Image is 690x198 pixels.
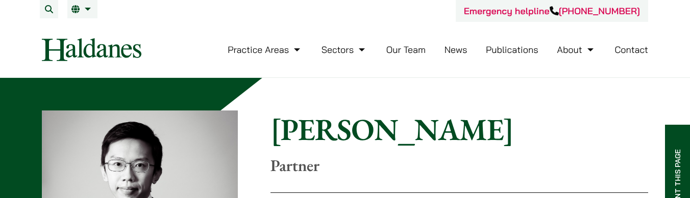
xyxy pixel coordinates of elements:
[270,111,648,148] h1: [PERSON_NAME]
[270,156,648,175] p: Partner
[486,44,538,55] a: Publications
[386,44,426,55] a: Our Team
[464,5,640,17] a: Emergency helpline[PHONE_NUMBER]
[322,44,367,55] a: Sectors
[557,44,596,55] a: About
[42,38,141,61] img: Logo of Haldanes
[228,44,303,55] a: Practice Areas
[71,5,93,13] a: EN
[614,44,648,55] a: Contact
[445,44,467,55] a: News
